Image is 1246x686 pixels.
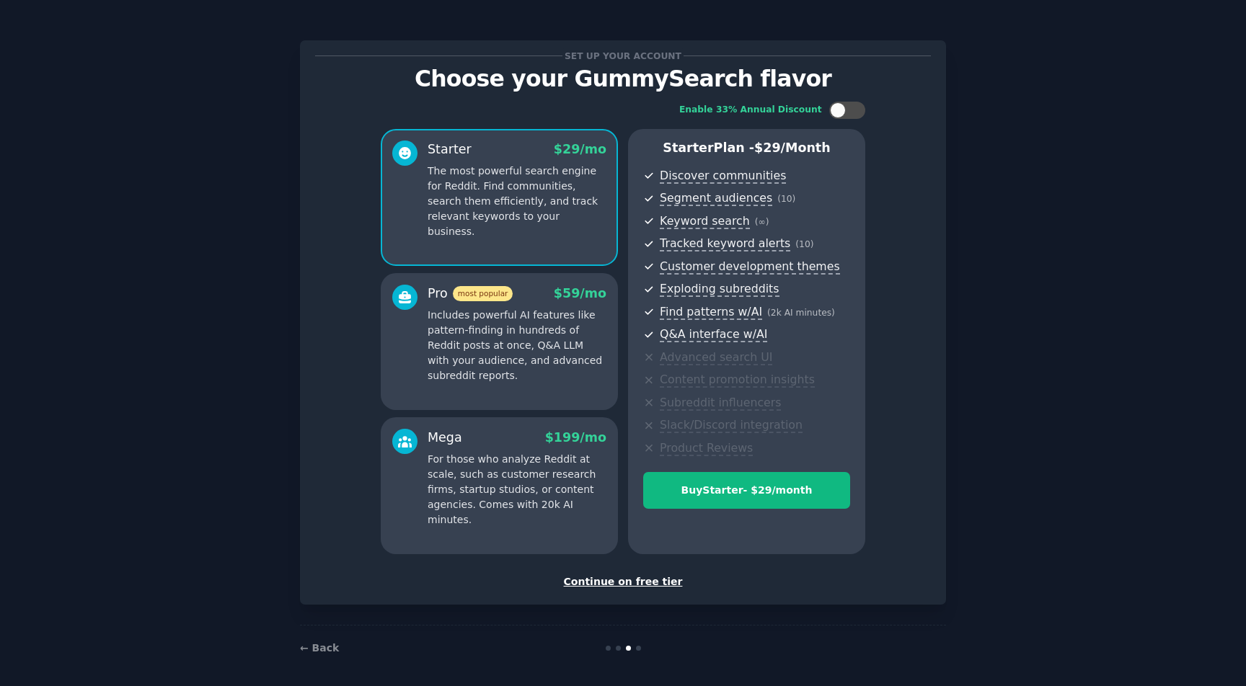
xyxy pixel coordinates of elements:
p: Starter Plan - [643,139,850,157]
p: Includes powerful AI features like pattern-finding in hundreds of Reddit posts at once, Q&A LLM w... [428,308,606,383]
span: Product Reviews [660,441,753,456]
div: Mega [428,429,462,447]
span: Segment audiences [660,191,772,206]
button: BuyStarter- $29/month [643,472,850,509]
span: Slack/Discord integration [660,418,803,433]
span: $ 29 /month [754,141,831,155]
span: $ 29 /mo [554,142,606,156]
span: most popular [453,286,513,301]
span: Content promotion insights [660,373,815,388]
span: $ 199 /mo [545,430,606,445]
span: Keyword search [660,214,750,229]
p: For those who analyze Reddit at scale, such as customer research firms, startup studios, or conte... [428,452,606,527]
span: Advanced search UI [660,350,772,365]
span: Exploding subreddits [660,282,779,297]
span: Customer development themes [660,259,840,275]
span: Find patterns w/AI [660,305,762,320]
a: ← Back [300,642,339,654]
div: Starter [428,141,472,159]
span: Q&A interface w/AI [660,327,767,342]
div: Enable 33% Annual Discount [679,104,822,117]
span: Subreddit influencers [660,396,781,411]
span: ( 2k AI minutes ) [767,308,835,318]
span: ( 10 ) [795,239,813,249]
span: ( ∞ ) [755,217,769,227]
div: Pro [428,285,513,303]
span: Discover communities [660,169,786,184]
div: Buy Starter - $ 29 /month [644,483,849,498]
span: $ 59 /mo [554,286,606,300]
div: Continue on free tier [315,574,931,589]
p: The most powerful search engine for Reddit. Find communities, search them efficiently, and track ... [428,164,606,239]
span: Set up your account [562,48,684,63]
p: Choose your GummySearch flavor [315,66,931,92]
span: Tracked keyword alerts [660,236,790,251]
span: ( 10 ) [777,194,795,204]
